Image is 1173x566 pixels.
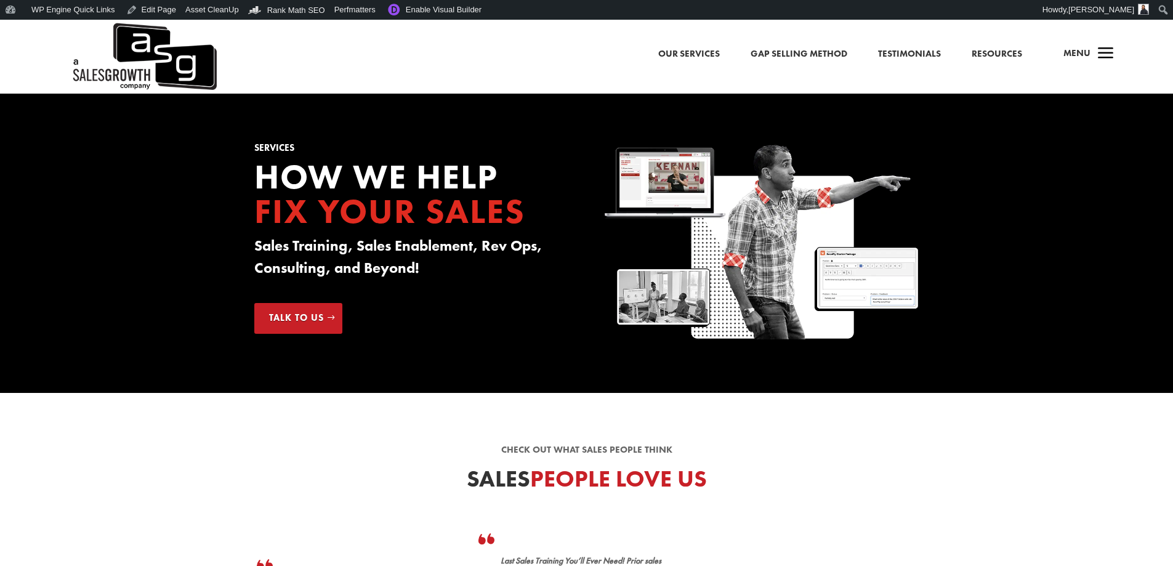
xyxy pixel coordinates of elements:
span: [PERSON_NAME] [1068,5,1134,14]
a: A Sales Growth Company Logo [71,20,217,94]
a: Our Services [658,46,720,62]
img: ASG Co. Logo [71,20,217,94]
h2: Sales [254,467,919,497]
h2: How we Help [254,160,568,235]
a: Testimonials [878,46,941,62]
p: Check out what sales people think [254,443,919,458]
a: Resources [972,46,1022,62]
h1: Services [254,144,568,159]
a: Gap Selling Method [751,46,847,62]
img: Sales Growth Keenan [605,144,919,343]
span: People Love Us [530,464,707,493]
a: Talk to Us [254,303,342,334]
h3: Sales Training, Sales Enablement, Rev Ops, Consulting, and Beyond! [254,235,568,285]
span: Menu [1063,47,1090,59]
span: Fix your Sales [254,189,525,233]
span: a [1094,42,1118,67]
span: Rank Math SEO [267,6,325,15]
